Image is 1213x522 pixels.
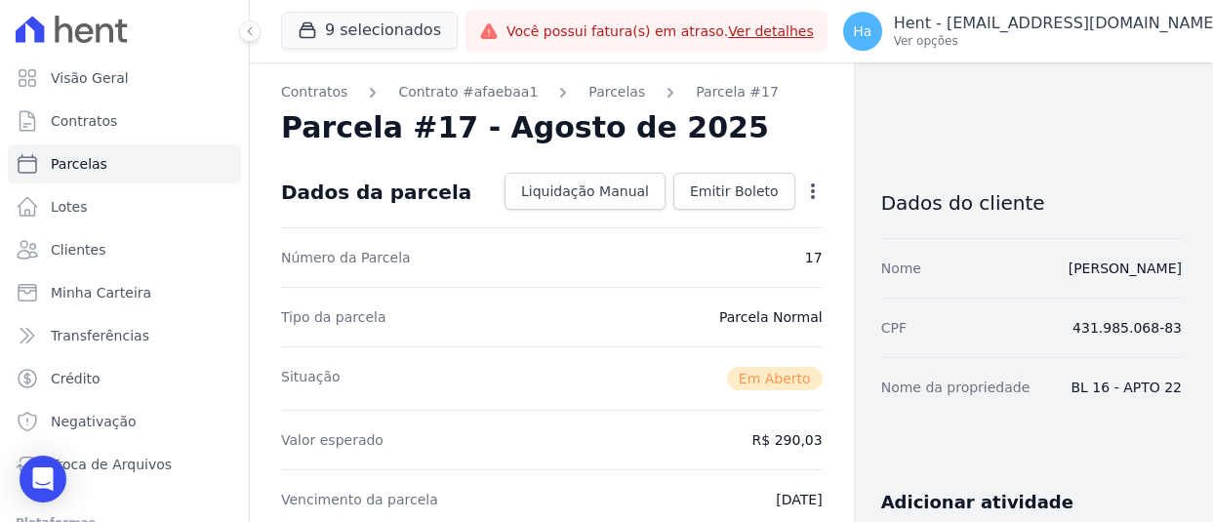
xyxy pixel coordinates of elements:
span: Troca de Arquivos [51,455,172,474]
h3: Dados do cliente [881,191,1182,215]
span: Contratos [51,111,117,131]
dt: CPF [881,318,907,338]
a: Parcelas [8,144,241,183]
a: [PERSON_NAME] [1069,261,1182,276]
nav: Breadcrumb [281,82,823,102]
a: Troca de Arquivos [8,445,241,484]
span: Você possui fatura(s) em atraso. [506,21,814,42]
h3: Adicionar atividade [881,491,1073,514]
span: Liquidação Manual [521,181,649,201]
dt: Tipo da parcela [281,307,386,327]
a: Minha Carteira [8,273,241,312]
h2: Parcela #17 - Agosto de 2025 [281,110,769,145]
a: Liquidação Manual [505,173,666,210]
span: Ha [853,24,871,38]
a: Parcela #17 [696,82,779,102]
div: Open Intercom Messenger [20,456,66,502]
dt: Valor esperado [281,430,384,450]
a: Clientes [8,230,241,269]
dd: 431.985.068-83 [1072,318,1182,338]
a: Emitir Boleto [673,173,795,210]
span: Visão Geral [51,68,129,88]
dt: Número da Parcela [281,248,411,267]
a: Contratos [8,101,241,141]
span: Crédito [51,369,101,388]
span: Lotes [51,197,88,217]
a: Transferências [8,316,241,355]
dd: R$ 290,03 [752,430,823,450]
span: Parcelas [51,154,107,174]
dd: BL 16 - APTO 22 [1071,378,1182,397]
dd: 17 [805,248,823,267]
a: Contratos [281,82,347,102]
a: Parcelas [588,82,645,102]
a: Ver detalhes [728,23,814,39]
a: Contrato #afaebaa1 [398,82,538,102]
dt: Nome da propriedade [881,378,1031,397]
span: Transferências [51,326,149,345]
span: Emitir Boleto [690,181,779,201]
button: 9 selecionados [281,12,458,49]
div: Dados da parcela [281,181,471,204]
dd: [DATE] [776,490,822,509]
dd: Parcela Normal [719,307,823,327]
a: Visão Geral [8,59,241,98]
span: Clientes [51,240,105,260]
span: Minha Carteira [51,283,151,302]
a: Crédito [8,359,241,398]
span: Em Aberto [727,367,823,390]
dt: Situação [281,367,341,390]
dt: Vencimento da parcela [281,490,438,509]
a: Negativação [8,402,241,441]
span: Negativação [51,412,137,431]
a: Lotes [8,187,241,226]
dt: Nome [881,259,921,278]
